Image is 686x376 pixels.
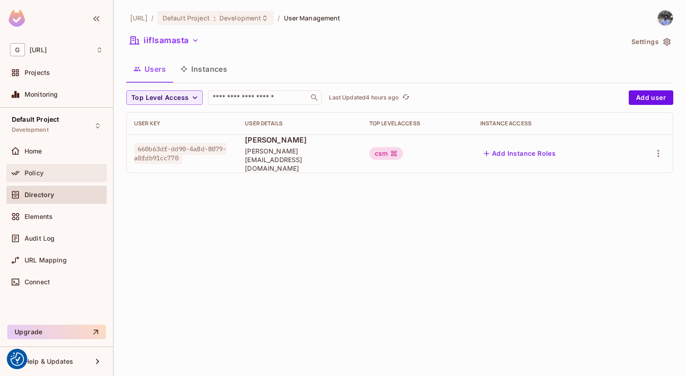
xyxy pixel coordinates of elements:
span: the active workspace [130,14,148,22]
span: refresh [402,93,410,102]
span: Directory [25,191,54,198]
span: Monitoring [25,91,58,98]
span: URL Mapping [25,257,67,264]
span: Policy [25,169,44,177]
span: Help & Updates [25,358,73,365]
span: Workspace: genworx.ai [30,46,47,54]
img: SReyMgAAAABJRU5ErkJggg== [9,10,25,27]
span: Click to refresh data [399,92,412,103]
span: Home [25,148,42,155]
span: Default Project [163,14,210,22]
img: Revisit consent button [10,352,24,366]
div: Instance Access [480,120,618,127]
img: Mithies [658,10,673,25]
li: / [278,14,280,22]
span: [PERSON_NAME] [245,135,354,145]
span: User Management [284,14,341,22]
span: Elements [25,213,53,220]
button: iiflsamasta [126,33,203,48]
button: Top Level Access [126,90,203,105]
span: Top Level Access [131,92,189,104]
div: csm [369,147,403,160]
span: Development [219,14,261,22]
span: 660b63df-dd90-4a8d-8079-a0fdb91cc770 [134,143,227,164]
button: Settings [628,35,673,49]
span: [PERSON_NAME][EMAIL_ADDRESS][DOMAIN_NAME] [245,147,354,173]
div: User Details [245,120,354,127]
button: Upgrade [7,325,106,339]
button: Users [126,58,173,80]
button: Instances [173,58,234,80]
span: Projects [25,69,50,76]
button: Add Instance Roles [480,146,559,161]
button: Add user [629,90,673,105]
span: Audit Log [25,235,55,242]
span: Development [12,126,49,134]
p: Last Updated 4 hours ago [329,94,398,101]
div: Top Level Access [369,120,466,127]
li: / [151,14,154,22]
button: Consent Preferences [10,352,24,366]
span: Default Project [12,116,59,123]
span: : [213,15,216,22]
span: G [10,43,25,56]
span: Connect [25,278,50,286]
div: User Key [134,120,230,127]
button: refresh [401,92,412,103]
